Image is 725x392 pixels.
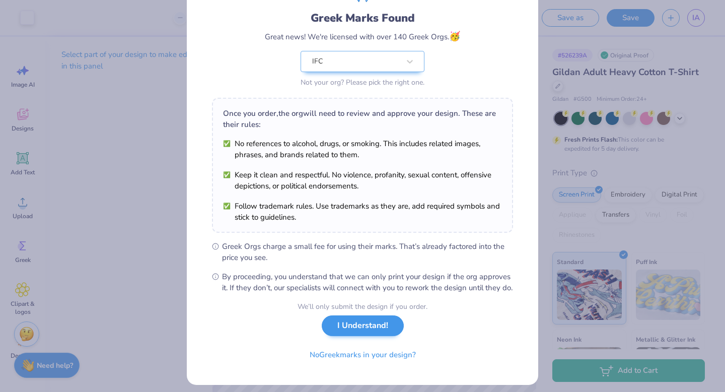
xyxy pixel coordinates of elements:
div: Once you order, the org will need to review and approve your design. These are their rules: [223,108,502,130]
button: I Understand! [322,315,404,336]
span: By proceeding, you understand that we can only print your design if the org approves it. If they ... [222,271,513,293]
span: Greek Orgs charge a small fee for using their marks. That’s already factored into the price you see. [222,241,513,263]
button: NoGreekmarks in your design? [301,345,424,365]
div: Greek Marks Found [311,10,415,26]
span: 🥳 [449,30,460,42]
li: No references to alcohol, drugs, or smoking. This includes related images, phrases, and brands re... [223,138,502,160]
li: Follow trademark rules. Use trademarks as they are, add required symbols and stick to guidelines. [223,201,502,223]
div: Great news! We're licensed with over 140 Greek Orgs. [265,30,460,43]
li: Keep it clean and respectful. No violence, profanity, sexual content, offensive depictions, or po... [223,169,502,191]
div: We’ll only submit the design if you order. [298,301,427,312]
div: Not your org? Please pick the right one. [301,77,424,88]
